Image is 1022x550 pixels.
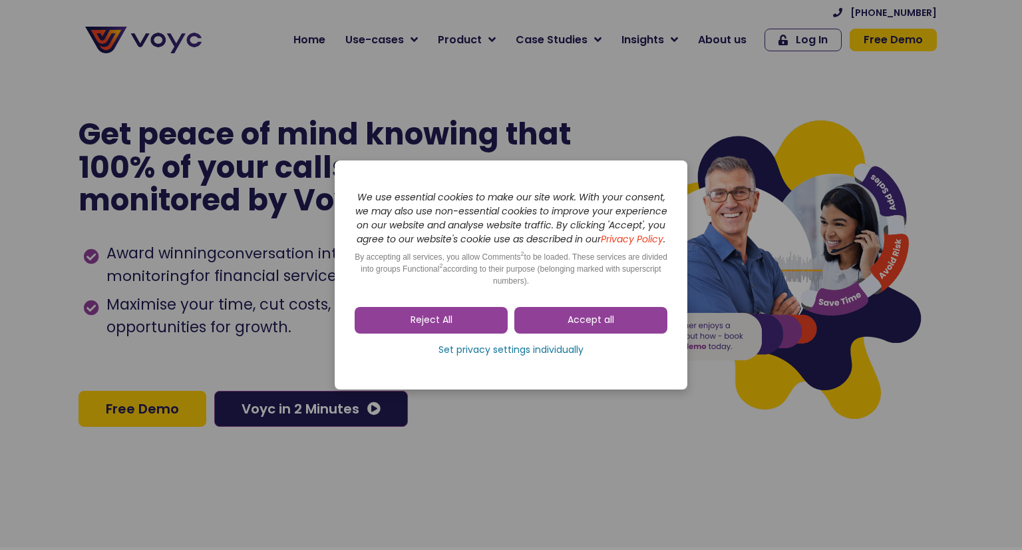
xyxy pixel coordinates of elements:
[355,190,667,246] i: We use essential cookies to make our site work. With your consent, we may also use non-essential ...
[355,252,667,286] span: By accepting all services, you allow Comments to be loaded. These services are divided into group...
[601,232,663,246] a: Privacy Policy
[514,307,667,334] a: Accept all
[355,340,667,360] a: Set privacy settings individually
[438,344,584,357] span: Set privacy settings individually
[411,314,452,327] span: Reject All
[355,307,508,334] a: Reject All
[439,262,442,269] sup: 2
[568,314,614,327] span: Accept all
[521,250,524,257] sup: 2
